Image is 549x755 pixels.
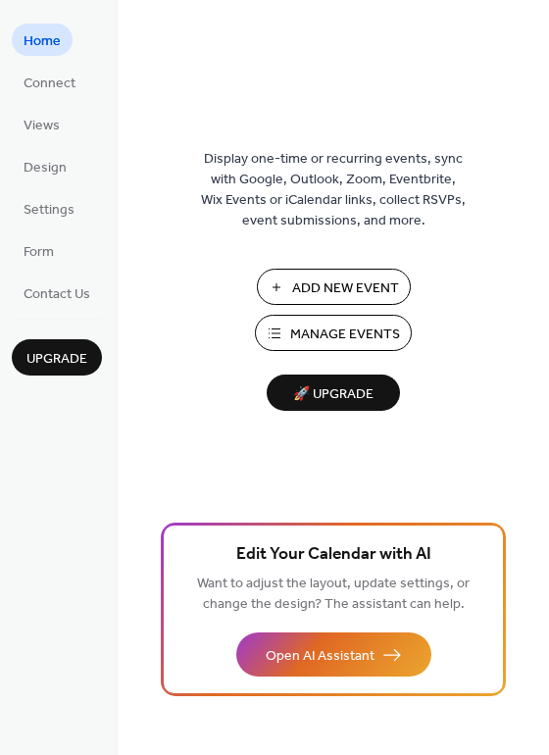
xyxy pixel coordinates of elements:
[12,339,102,376] button: Upgrade
[12,277,102,309] a: Contact Us
[12,24,73,56] a: Home
[197,571,470,618] span: Want to adjust the layout, update settings, or change the design? The assistant can help.
[24,158,67,178] span: Design
[12,234,66,267] a: Form
[24,116,60,136] span: Views
[12,66,87,98] a: Connect
[292,278,399,299] span: Add New Event
[12,150,78,182] a: Design
[24,200,75,221] span: Settings
[12,108,72,140] a: Views
[236,632,431,677] button: Open AI Assistant
[278,381,388,408] span: 🚀 Upgrade
[24,242,54,263] span: Form
[26,349,87,370] span: Upgrade
[12,192,86,225] a: Settings
[267,375,400,411] button: 🚀 Upgrade
[236,541,431,569] span: Edit Your Calendar with AI
[255,315,412,351] button: Manage Events
[24,74,75,94] span: Connect
[24,284,90,305] span: Contact Us
[257,269,411,305] button: Add New Event
[24,31,61,52] span: Home
[266,646,374,667] span: Open AI Assistant
[290,325,400,345] span: Manage Events
[201,149,466,231] span: Display one-time or recurring events, sync with Google, Outlook, Zoom, Eventbrite, Wix Events or ...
